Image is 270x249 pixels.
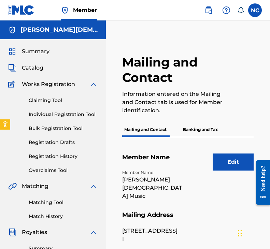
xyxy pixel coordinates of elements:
iframe: Resource Center [251,155,270,210]
a: Claiming Tool [29,97,98,104]
img: Catalog [8,64,16,72]
div: User Menu [248,3,262,17]
a: Match History [29,213,98,220]
iframe: Chat Widget [236,216,270,249]
img: Summary [8,47,16,56]
p: I [122,235,184,243]
p: Banking and Tax [181,122,220,137]
p: [PERSON_NAME][DEMOGRAPHIC_DATA] Music [122,176,184,200]
span: Royalties [22,228,47,236]
img: expand [89,228,98,236]
img: search [204,6,213,14]
img: expand [89,182,98,190]
p: Information entered on the Mailing and Contact tab is used for Member identification. [122,90,223,115]
img: Top Rightsholder [61,6,69,14]
span: Member [73,6,97,14]
h2: Mailing and Contact [122,55,223,85]
span: Summary [22,47,49,56]
h5: Noah Crist Music [20,26,98,34]
a: Matching Tool [29,199,98,206]
img: expand [89,80,98,88]
h5: Mailing Address [122,211,254,227]
a: Public Search [202,3,215,17]
span: Catalog [22,64,43,72]
div: Help [219,3,233,17]
p: Mailing and Contact [122,122,169,137]
a: Registration History [29,153,98,160]
img: Accounts [8,26,16,34]
a: SummarySummary [8,47,49,56]
h5: Member Name [122,153,254,170]
img: MLC Logo [8,5,34,15]
a: Overclaims Tool [29,167,98,174]
p: [STREET_ADDRESS] [122,227,184,235]
div: Drag [238,223,242,244]
button: Edit [213,153,254,171]
a: Registration Drafts [29,139,98,146]
span: Matching [22,182,48,190]
a: CatalogCatalog [8,64,43,72]
img: Works Registration [8,80,17,88]
img: Matching [8,182,17,190]
img: help [222,6,230,14]
div: Notifications [237,7,244,14]
span: Works Registration [22,80,75,88]
img: Royalties [8,228,16,236]
a: Bulk Registration Tool [29,125,98,132]
p: Member Name [122,170,184,176]
a: Individual Registration Tool [29,111,98,118]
